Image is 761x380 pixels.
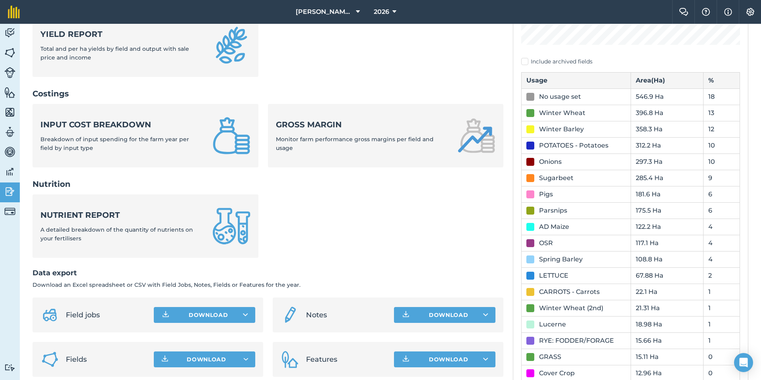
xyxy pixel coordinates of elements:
[631,170,704,186] td: 285.4 Ha
[66,354,147,365] span: Fields
[704,105,740,121] td: 13
[539,238,553,248] div: OSR
[631,332,704,349] td: 15.66 Ha
[746,8,755,16] img: A cog icon
[539,141,608,150] div: POTATOES - Potatoes
[631,137,704,154] td: 312.2 Ha
[631,88,704,105] td: 546.9 Ha
[539,222,569,232] div: AD Maize
[33,267,503,279] h2: Data export
[539,271,568,280] div: LETTUCE
[8,6,20,18] img: fieldmargin Logo
[704,332,740,349] td: 1
[724,7,732,17] img: svg+xml;base64,PHN2ZyB4bWxucz0iaHR0cDovL3d3dy53My5vcmcvMjAwMC9zdmciIHdpZHRoPSIxNyIgaGVpZ2h0PSIxNy...
[306,309,388,321] span: Notes
[4,106,15,118] img: svg+xml;base64,PHN2ZyB4bWxucz0iaHR0cDovL3d3dy53My5vcmcvMjAwMC9zdmciIHdpZHRoPSI1NiIgaGVpZ2h0PSI2MC...
[281,350,300,369] img: Features icon
[704,267,740,284] td: 2
[4,186,15,198] img: svg+xml;base64,PD94bWwgdmVyc2lvbj0iMS4wIiBlbmNvZGluZz0idXRmLTgiPz4KPCEtLSBHZW5lcmF0b3I6IEFkb2JlIE...
[394,351,495,367] button: Download
[276,119,448,130] strong: Gross margin
[631,186,704,202] td: 181.6 Ha
[539,173,574,183] div: Sugarbeet
[704,72,740,88] th: %
[704,170,740,186] td: 9
[40,45,189,61] span: Total and per ha yields by field and output with sale price and income
[401,310,411,320] img: Download icon
[539,352,561,362] div: GRASS
[539,125,584,134] div: Winter Barley
[631,235,704,251] td: 117.1 Ha
[522,72,631,88] th: Usage
[631,72,704,88] th: Area ( Ha )
[40,305,59,324] img: svg+xml;base64,PD94bWwgdmVyc2lvbj0iMS4wIiBlbmNvZGluZz0idXRmLTgiPz4KPCEtLSBHZW5lcmF0b3I6IEFkb2JlIE...
[539,190,553,199] div: Pigs
[457,117,495,155] img: Gross margin
[161,310,170,320] img: Download icon
[679,8,688,16] img: Two speech bubbles overlapping with the left bubble in the forefront
[306,354,388,365] span: Features
[521,58,740,66] label: Include archived fields
[539,108,585,118] div: Winter Wheat
[704,154,740,170] td: 10
[276,136,434,152] span: Monitor farm performance gross margins per field and usage
[33,194,258,258] a: Nutrient reportA detailed breakdown of the quantity of nutrients on your fertilisers
[40,119,203,130] strong: Input cost breakdown
[539,157,562,167] div: Onions
[187,355,226,363] span: Download
[281,305,300,324] img: svg+xml;base64,PD94bWwgdmVyc2lvbj0iMS4wIiBlbmNvZGluZz0idXRmLTgiPz4KPCEtLSBHZW5lcmF0b3I6IEFkb2JlIE...
[4,27,15,39] img: svg+xml;base64,PD94bWwgdmVyc2lvbj0iMS4wIiBlbmNvZGluZz0idXRmLTgiPz4KPCEtLSBHZW5lcmF0b3I6IEFkb2JlIE...
[268,104,503,167] a: Gross marginMonitor farm performance gross margins per field and usage
[374,7,389,17] span: 2026
[734,353,753,372] div: Open Intercom Messenger
[704,219,740,235] td: 4
[40,226,193,242] span: A detailed breakdown of the quantity of nutrients on your fertilisers
[4,146,15,158] img: svg+xml;base64,PD94bWwgdmVyc2lvbj0iMS4wIiBlbmNvZGluZz0idXRmLTgiPz4KPCEtLSBHZW5lcmF0b3I6IEFkb2JlIE...
[296,7,353,17] span: [PERSON_NAME] Ltd.
[33,178,503,190] h2: Nutrition
[33,88,503,99] h2: Costings
[631,154,704,170] td: 297.3 Ha
[40,136,189,152] span: Breakdown of input spending for the farm year per field by input type
[631,267,704,284] td: 67.88 Ha
[212,117,250,155] img: Input cost breakdown
[154,351,255,367] button: Download
[704,284,740,300] td: 1
[4,86,15,98] img: svg+xml;base64,PHN2ZyB4bWxucz0iaHR0cDovL3d3dy53My5vcmcvMjAwMC9zdmciIHdpZHRoPSI1NiIgaGVpZ2h0PSI2MC...
[66,309,147,321] span: Field jobs
[704,300,740,316] td: 1
[704,121,740,137] td: 12
[212,26,250,64] img: Yield report
[33,13,258,77] a: Yield reportTotal and per ha yields by field and output with sale price and income
[4,166,15,178] img: svg+xml;base64,PD94bWwgdmVyc2lvbj0iMS4wIiBlbmNvZGluZz0idXRmLTgiPz4KPCEtLSBHZW5lcmF0b3I6IEFkb2JlIE...
[704,137,740,154] td: 10
[539,255,583,264] div: Spring Barley
[40,350,59,369] img: Fields icon
[33,104,258,167] a: Input cost breakdownBreakdown of input spending for the farm year per field by input type
[704,251,740,267] td: 4
[539,206,567,215] div: Parsnips
[631,316,704,332] td: 18.98 Ha
[631,105,704,121] td: 396.8 Ha
[704,202,740,219] td: 6
[539,303,603,313] div: Winter Wheat (2nd)
[539,92,581,102] div: No usage set
[40,209,203,221] strong: Nutrient report
[4,47,15,59] img: svg+xml;base64,PHN2ZyB4bWxucz0iaHR0cDovL3d3dy53My5vcmcvMjAwMC9zdmciIHdpZHRoPSI1NiIgaGVpZ2h0PSI2MC...
[40,29,203,40] strong: Yield report
[394,307,495,323] button: Download
[539,336,614,345] div: RYE: FODDER/FORAGE
[154,307,255,323] button: Download
[33,280,503,289] p: Download an Excel spreadsheet or CSV with Field Jobs, Notes, Fields or Features for the year.
[631,219,704,235] td: 122.2 Ha
[4,206,15,217] img: svg+xml;base64,PD94bWwgdmVyc2lvbj0iMS4wIiBlbmNvZGluZz0idXRmLTgiPz4KPCEtLSBHZW5lcmF0b3I6IEFkb2JlIE...
[4,126,15,138] img: svg+xml;base64,PD94bWwgdmVyc2lvbj0iMS4wIiBlbmNvZGluZz0idXRmLTgiPz4KPCEtLSBHZW5lcmF0b3I6IEFkb2JlIE...
[631,251,704,267] td: 108.8 Ha
[631,284,704,300] td: 22.1 Ha
[704,349,740,365] td: 0
[704,316,740,332] td: 1
[631,349,704,365] td: 15.11 Ha
[704,235,740,251] td: 4
[4,67,15,78] img: svg+xml;base64,PD94bWwgdmVyc2lvbj0iMS4wIiBlbmNvZGluZz0idXRmLTgiPz4KPCEtLSBHZW5lcmF0b3I6IEFkb2JlIE...
[4,364,15,371] img: svg+xml;base64,PD94bWwgdmVyc2lvbj0iMS4wIiBlbmNvZGluZz0idXRmLTgiPz4KPCEtLSBHZW5lcmF0b3I6IEFkb2JlIE...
